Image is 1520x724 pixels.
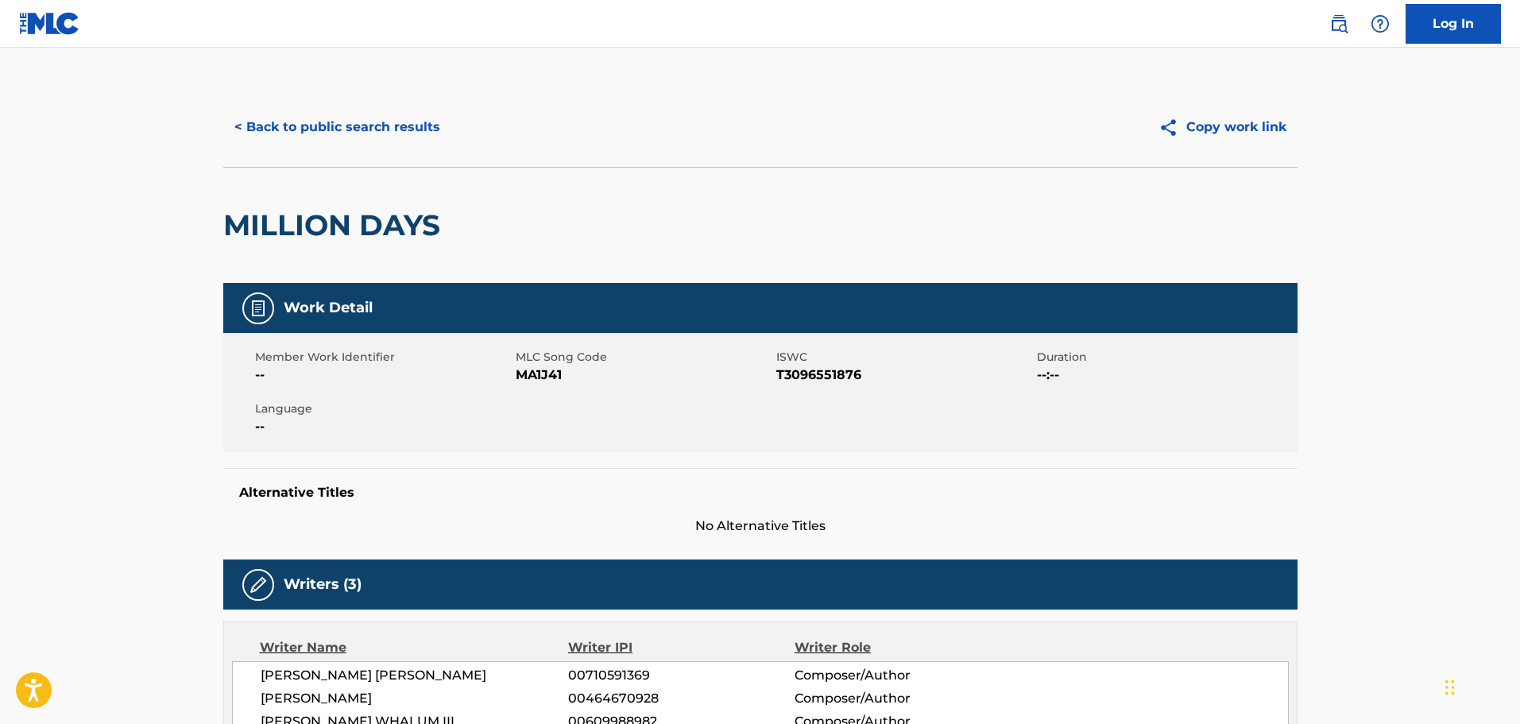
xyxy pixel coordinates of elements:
span: Duration [1037,349,1294,366]
div: Writer IPI [568,638,795,657]
span: MLC Song Code [516,349,772,366]
span: [PERSON_NAME] [PERSON_NAME] [261,666,569,685]
span: Composer/Author [795,666,1000,685]
img: Writers [249,575,268,594]
span: MA1J41 [516,366,772,385]
h5: Alternative Titles [239,485,1282,501]
img: Copy work link [1158,118,1186,137]
span: 00464670928 [568,689,794,708]
span: ISWC [776,349,1033,366]
div: Writer Name [260,638,569,657]
img: search [1329,14,1348,33]
h5: Work Detail [284,299,373,317]
span: [PERSON_NAME] [261,689,569,708]
span: -- [255,417,512,436]
div: Drag [1445,664,1455,711]
h5: Writers (3) [284,575,362,594]
h2: MILLION DAYS [223,207,448,243]
img: Work Detail [249,299,268,318]
span: Member Work Identifier [255,349,512,366]
span: Composer/Author [795,689,1000,708]
iframe: Chat Widget [1441,648,1520,724]
img: MLC Logo [19,12,80,35]
span: -- [255,366,512,385]
a: Public Search [1323,8,1355,40]
img: help [1371,14,1390,33]
button: < Back to public search results [223,107,451,147]
button: Copy work link [1147,107,1298,147]
span: T3096551876 [776,366,1033,385]
a: Log In [1406,4,1501,44]
div: Writer Role [795,638,1000,657]
span: Language [255,401,512,417]
div: Help [1364,8,1396,40]
span: No Alternative Titles [223,517,1298,536]
span: 00710591369 [568,666,794,685]
span: --:-- [1037,366,1294,385]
